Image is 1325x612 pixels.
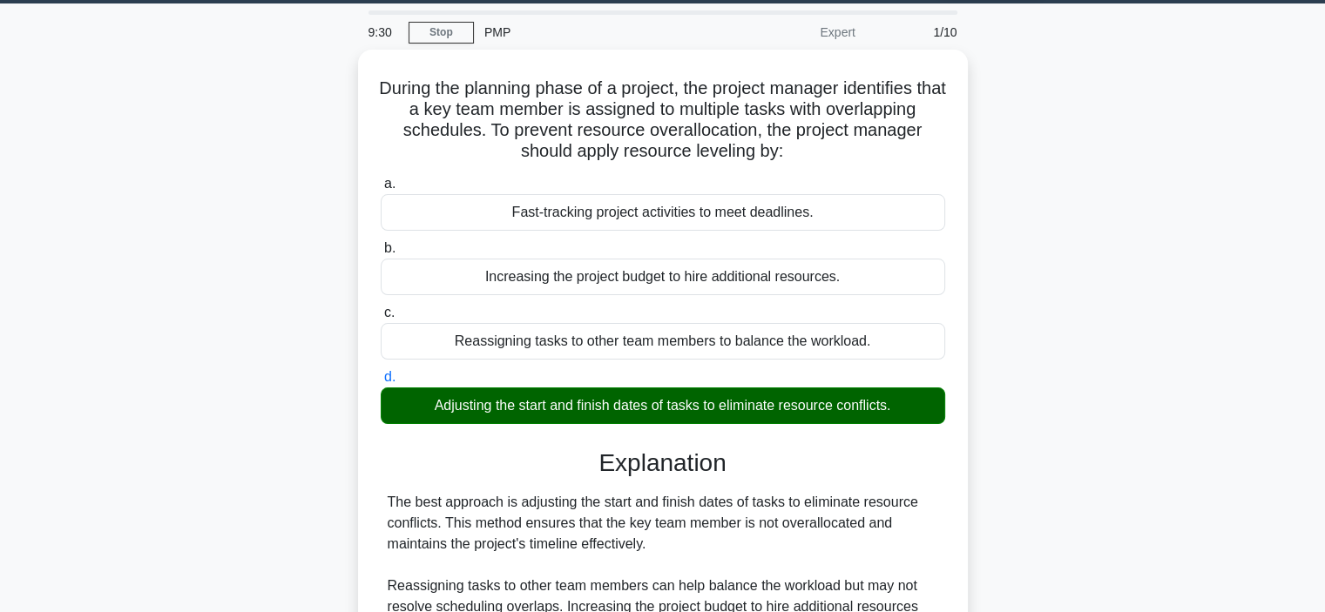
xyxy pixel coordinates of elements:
div: Adjusting the start and finish dates of tasks to eliminate resource conflicts. [381,387,945,424]
h5: During the planning phase of a project, the project manager identifies that a key team member is ... [379,77,947,163]
span: d. [384,369,395,384]
div: Reassigning tasks to other team members to balance the workload. [381,323,945,360]
div: Increasing the project budget to hire additional resources. [381,259,945,295]
span: a. [384,176,395,191]
div: 9:30 [358,15,409,50]
span: b. [384,240,395,255]
div: Expert [713,15,866,50]
div: 1/10 [866,15,968,50]
div: Fast-tracking project activities to meet deadlines. [381,194,945,231]
a: Stop [409,22,474,44]
div: PMP [474,15,713,50]
h3: Explanation [391,448,935,478]
span: c. [384,305,395,319]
